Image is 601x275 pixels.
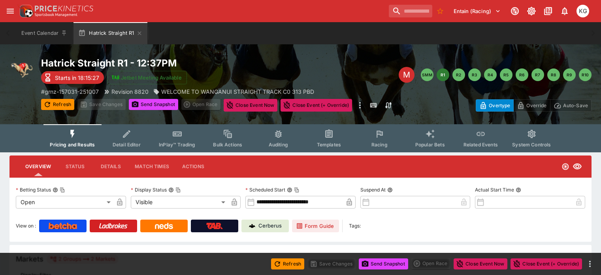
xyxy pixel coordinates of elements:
span: Related Events [463,142,498,148]
p: WELCOME TO WANGANUI STRAIGHT TRACK C0 313 PBD [161,87,314,96]
button: more [355,99,365,112]
button: Overview [19,157,57,176]
button: Overtype [476,99,514,112]
button: R3 [468,68,481,81]
button: R2 [452,68,465,81]
div: split button [411,258,450,269]
a: Form Guide [292,220,339,232]
img: Betcha [49,223,77,229]
button: Refresh [271,258,304,269]
button: more [585,259,595,269]
img: PriceKinetics [35,6,93,11]
svg: Visible [573,162,582,171]
img: Ladbrokes [99,223,128,229]
button: Status [57,157,93,176]
button: R10 [579,68,592,81]
p: Cerberus [258,222,282,230]
div: Start From [476,99,592,112]
button: SMM [421,68,433,81]
p: Auto-Save [563,101,588,110]
span: Racing [371,142,388,148]
nav: pagination navigation [421,68,592,81]
button: Close Event (+ Override) [511,258,582,269]
button: Kevin Gutschlag [574,2,592,20]
button: Close Event Now [454,258,507,269]
span: Pricing and Results [50,142,95,148]
button: Details [93,157,128,176]
label: View on : [16,220,36,232]
img: Sportsbook Management [35,13,77,17]
button: Connected to PK [508,4,522,18]
button: Jetbet Meeting Available [107,71,187,84]
div: WELCOME TO WANGANUI STRAIGHT TRACK C0 313 PBD [153,87,314,96]
img: Cerberus [249,223,255,229]
span: Detail Editor [113,142,141,148]
div: Event type filters [43,124,557,152]
span: InPlay™ Trading [159,142,195,148]
button: Actual Start Time [516,187,521,193]
button: Auto-Save [550,99,592,112]
button: Display StatusCopy To Clipboard [168,187,174,193]
label: Tags: [349,220,361,232]
button: Select Tenant [449,5,505,17]
p: Actual Start Time [475,186,514,193]
button: open drawer [3,4,17,18]
button: R6 [516,68,528,81]
button: R9 [563,68,576,81]
button: Suspend At [387,187,393,193]
img: Neds [155,223,173,229]
svg: Open [561,163,569,171]
button: Send Snapshot [359,258,408,269]
span: Auditing [269,142,288,148]
button: R4 [484,68,497,81]
div: split button [181,99,220,110]
button: Toggle light/dark mode [524,4,539,18]
p: Suspend At [360,186,386,193]
button: No Bookmarks [434,5,447,17]
div: Visible [131,196,228,209]
button: Close Event (+ Override) [281,99,352,112]
button: Close Event Now [224,99,277,112]
p: Starts in 18:15:27 [55,74,99,82]
button: Actions [175,157,211,176]
button: Send Snapshot [129,99,178,110]
button: R7 [531,68,544,81]
span: Templates [317,142,341,148]
span: Popular Bets [415,142,445,148]
p: Scheduled Start [245,186,285,193]
button: Notifications [558,4,572,18]
div: Kevin Gutschlag [577,5,589,17]
button: Event Calendar [17,22,72,44]
input: search [389,5,432,17]
button: Copy To Clipboard [175,187,181,193]
button: Hatrick Straight R1 [73,22,147,44]
a: Cerberus [241,220,289,232]
button: R5 [500,68,512,81]
button: Documentation [541,4,555,18]
span: System Controls [512,142,551,148]
h2: Copy To Clipboard [41,57,362,69]
p: Betting Status [16,186,51,193]
span: Bulk Actions [213,142,242,148]
p: Overtype [489,101,510,110]
div: Edit Meeting [399,67,414,83]
button: Betting StatusCopy To Clipboard [53,187,58,193]
button: Scheduled StartCopy To Clipboard [287,187,292,193]
img: TabNZ [206,223,223,229]
p: Revision 8820 [111,87,149,96]
img: PriceKinetics Logo [17,3,33,19]
button: Match Times [128,157,175,176]
p: Copy To Clipboard [41,87,99,96]
p: Override [526,101,546,110]
div: Open [16,196,113,209]
button: R8 [547,68,560,81]
button: Copy To Clipboard [294,187,300,193]
button: Override [513,99,550,112]
p: Display Status [131,186,167,193]
img: greyhound_racing.png [9,57,35,82]
button: R1 [437,68,449,81]
img: jetbet-logo.svg [111,74,119,82]
button: Copy To Clipboard [60,187,65,193]
button: Refresh [41,99,74,110]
